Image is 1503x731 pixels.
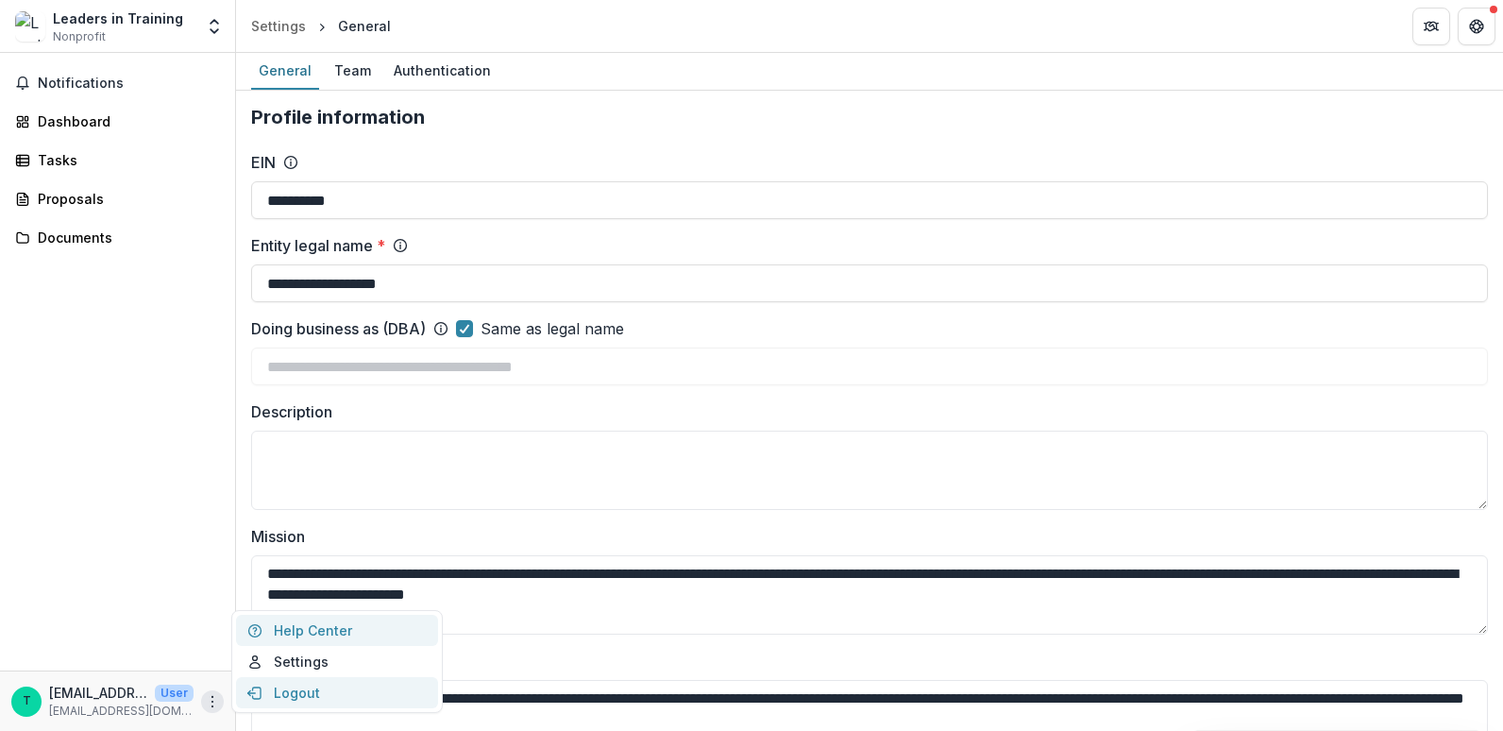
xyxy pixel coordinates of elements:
div: Leaders in Training [53,8,183,28]
label: Entity legal name [251,234,385,257]
p: [EMAIL_ADDRESS][DOMAIN_NAME] [49,683,147,703]
div: General [338,16,391,36]
button: Partners [1412,8,1450,45]
div: training@grantmesuccess.com [23,695,31,707]
a: Authentication [386,53,498,90]
label: Description [251,400,1477,423]
nav: breadcrumb [244,12,398,40]
span: Nonprofit [53,28,106,45]
label: Doing business as (DBA) [251,317,426,340]
button: More [201,690,224,713]
a: Proposals [8,183,228,214]
div: Settings [251,16,306,36]
button: Get Help [1458,8,1495,45]
span: Same as legal name [481,317,624,340]
div: Authentication [386,57,498,84]
p: [EMAIL_ADDRESS][DOMAIN_NAME] [49,703,194,720]
a: Dashboard [8,106,228,137]
a: Tasks [8,144,228,176]
div: General [251,57,319,84]
a: Team [327,53,379,90]
label: Vision [251,650,1477,672]
label: Mission [251,525,1477,548]
div: Tasks [38,150,212,170]
p: User [155,685,194,702]
div: Proposals [38,189,212,209]
a: General [251,53,319,90]
div: Dashboard [38,111,212,131]
a: Documents [8,222,228,253]
img: Leaders in Training [15,11,45,42]
label: EIN [251,151,276,174]
a: Settings [244,12,313,40]
button: Open entity switcher [201,8,228,45]
div: Documents [38,228,212,247]
div: Team [327,57,379,84]
button: Notifications [8,68,228,98]
span: Notifications [38,76,220,92]
h2: Profile information [251,106,1488,128]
